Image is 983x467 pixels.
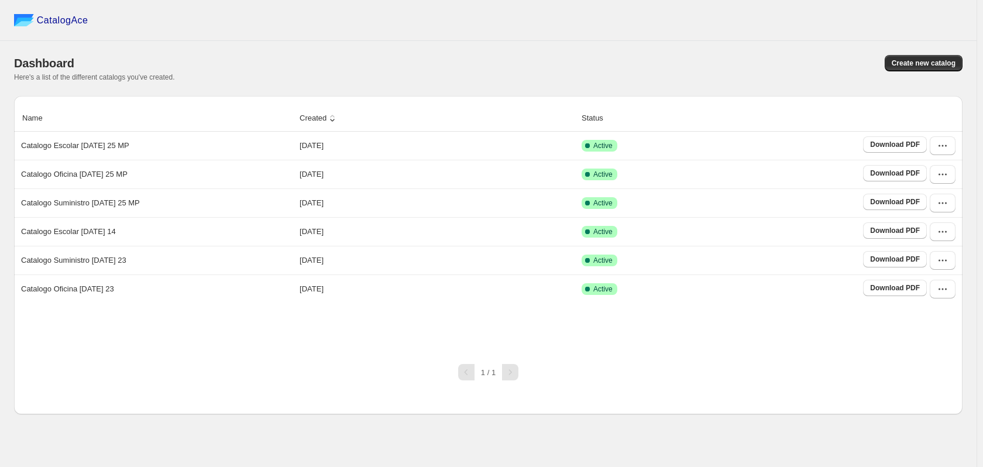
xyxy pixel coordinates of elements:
td: [DATE] [296,217,578,246]
a: Download PDF [863,251,927,267]
span: Active [593,198,613,208]
a: Download PDF [863,194,927,210]
td: [DATE] [296,160,578,188]
span: Active [593,170,613,179]
p: Catalogo Escolar [DATE] 14 [21,226,116,238]
span: Create new catalog [892,59,955,68]
span: Download PDF [870,226,920,235]
button: Created [298,107,340,129]
td: [DATE] [296,132,578,160]
td: [DATE] [296,188,578,217]
span: Download PDF [870,140,920,149]
span: Download PDF [870,169,920,178]
p: Catalogo Suministro [DATE] 25 MP [21,197,140,209]
span: Download PDF [870,197,920,207]
p: Catalogo Oficina [DATE] 25 MP [21,169,128,180]
td: [DATE] [296,274,578,303]
p: Catalogo Escolar [DATE] 25 MP [21,140,129,152]
a: Download PDF [863,280,927,296]
a: Download PDF [863,165,927,181]
button: Status [580,107,617,129]
span: Dashboard [14,57,74,70]
span: Download PDF [870,255,920,264]
span: Here's a list of the different catalogs you've created. [14,73,175,81]
span: 1 / 1 [481,368,496,377]
span: Active [593,284,613,294]
span: Active [593,227,613,236]
span: CatalogAce [37,15,88,26]
td: [DATE] [296,246,578,274]
img: catalog ace [14,14,34,26]
span: Download PDF [870,283,920,293]
button: Name [20,107,56,129]
p: Catalogo Oficina [DATE] 23 [21,283,114,295]
a: Download PDF [863,136,927,153]
span: Active [593,256,613,265]
p: Catalogo Suministro [DATE] 23 [21,255,126,266]
span: Active [593,141,613,150]
button: Create new catalog [885,55,963,71]
a: Download PDF [863,222,927,239]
